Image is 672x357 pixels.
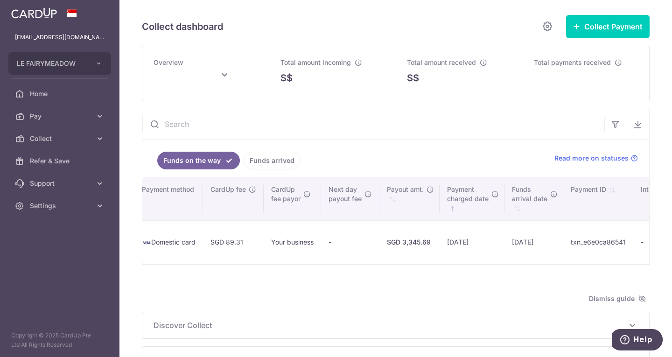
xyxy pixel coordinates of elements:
span: Settings [30,201,91,210]
th: Next daypayout fee [321,177,379,220]
span: Discover Collect [154,320,627,331]
input: Search [142,109,604,139]
span: Help [21,7,40,15]
p: [EMAIL_ADDRESS][DOMAIN_NAME] [15,33,105,42]
td: Your business [264,220,321,264]
span: Read more on statuses [554,154,629,163]
span: Next day payout fee [329,185,362,203]
img: CardUp [11,7,57,19]
span: Funds arrival date [512,185,547,203]
span: Payment charged date [447,185,489,203]
th: Paymentcharged date : activate to sort column ascending [440,177,504,220]
span: Dismiss guide [589,293,646,304]
span: Total amount incoming [280,58,351,66]
span: Pay [30,112,91,121]
span: Home [30,89,91,98]
p: Discover Collect [154,320,638,331]
th: Payment method [134,177,203,220]
a: Read more on statuses [554,154,638,163]
span: Payout amt. [387,185,424,194]
div: SGD 3,345.69 [387,238,432,247]
span: CardUp fee payor [271,185,301,203]
span: Support [30,179,91,188]
span: CardUp fee [210,185,246,194]
button: LE FAIRYMEADOW [8,52,111,75]
a: Funds on the way [157,152,240,169]
span: Total amount received [407,58,476,66]
img: visa-sm-192604c4577d2d35970c8ed26b86981c2741ebd56154ab54ad91a526f0f24972.png [142,238,151,247]
span: LE FAIRYMEADOW [17,59,86,68]
th: CardUpfee payor [264,177,321,220]
th: CardUp fee [203,177,264,220]
span: Refer & Save [30,156,91,166]
span: Overview [154,58,183,66]
td: SGD 89.31 [203,220,264,264]
td: [DATE] [504,220,563,264]
button: Collect Payment [566,15,650,38]
td: [DATE] [440,220,504,264]
span: Collect [30,134,91,143]
td: - [321,220,379,264]
span: Total payments received [534,58,611,66]
span: S$ [280,71,293,85]
td: txn_e6e0ca86541 [563,220,633,264]
td: Domestic card [134,220,203,264]
span: S$ [407,71,419,85]
a: Funds arrived [244,152,301,169]
h5: Collect dashboard [142,19,223,34]
th: Fundsarrival date : activate to sort column ascending [504,177,563,220]
iframe: Opens a widget where you can find more information [612,329,663,352]
th: Payout amt. : activate to sort column ascending [379,177,440,220]
th: Payment ID: activate to sort column ascending [563,177,633,220]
